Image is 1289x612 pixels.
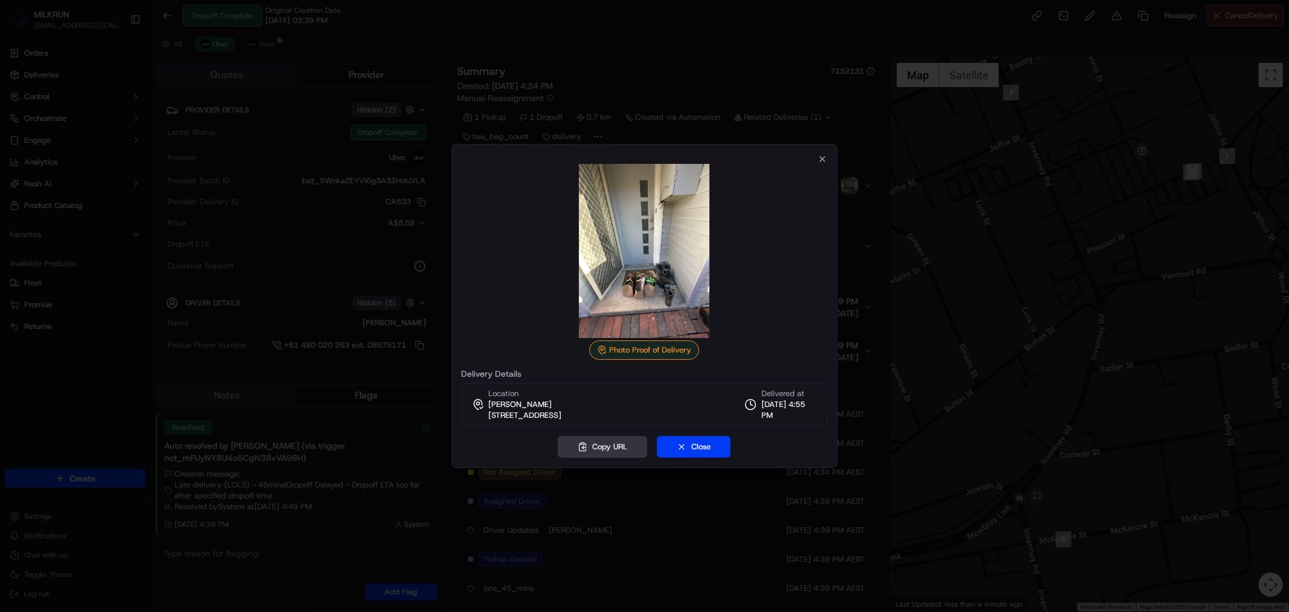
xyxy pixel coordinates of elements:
[657,436,731,458] button: Close
[462,369,828,378] label: Delivery Details
[761,399,817,421] span: [DATE] 4:55 PM
[761,388,817,399] span: Delivered at
[489,388,519,399] span: Location
[489,399,552,410] span: [PERSON_NAME]
[489,410,562,421] span: [STREET_ADDRESS]
[589,340,699,360] div: Photo Proof of Delivery
[557,164,731,338] img: photo_proof_of_delivery image
[558,436,647,458] button: Copy URL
